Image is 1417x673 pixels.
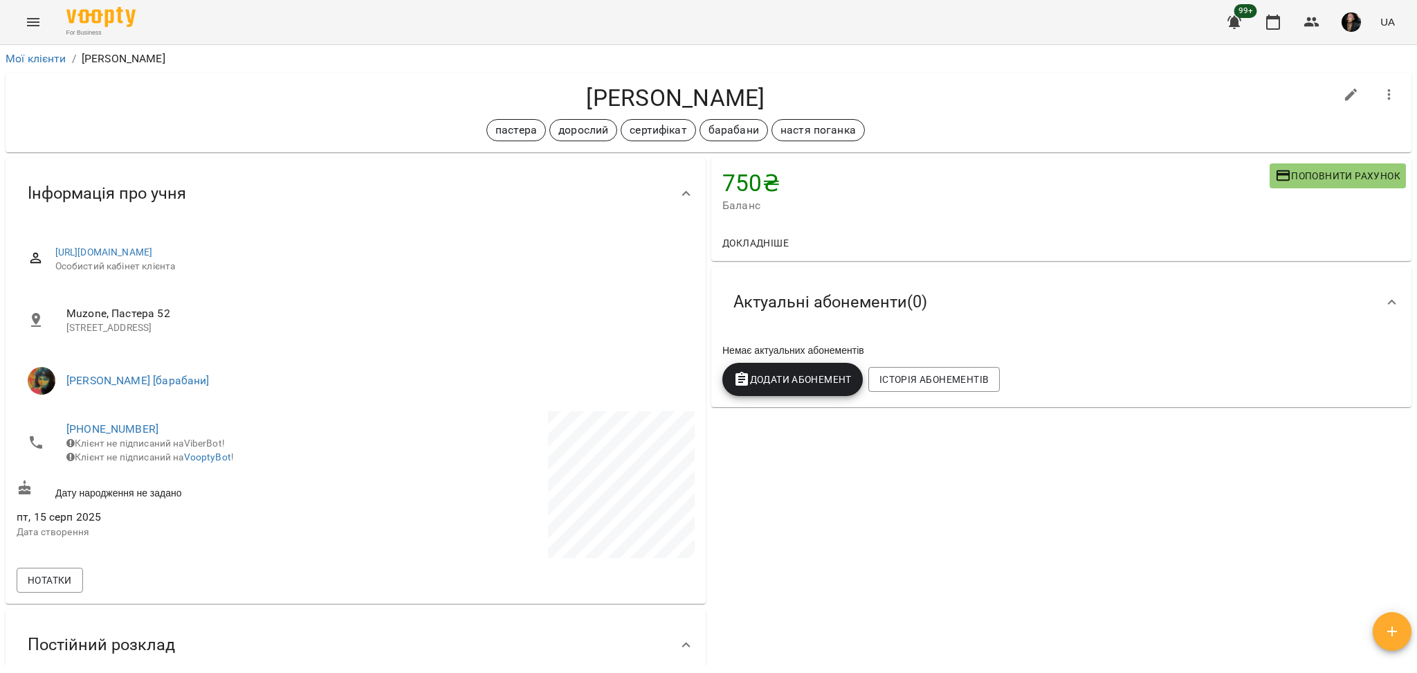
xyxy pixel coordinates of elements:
button: Menu [17,6,50,39]
p: [STREET_ADDRESS] [66,321,684,335]
img: 0e55e402c6d6ea647f310bbb168974a3.jpg [1342,12,1361,32]
button: Історія абонементів [868,367,1000,392]
div: сертифікат [621,119,695,141]
div: пастера [486,119,546,141]
a: [URL][DOMAIN_NAME] [55,246,153,258]
p: [PERSON_NAME] [82,51,165,67]
button: Додати Абонемент [722,363,863,396]
button: Нотатки [17,568,83,593]
span: Поповнити рахунок [1275,168,1400,184]
span: Особистий кабінет клієнта [55,260,684,273]
button: Докладніше [717,231,794,255]
span: For Business [66,28,136,37]
span: Клієнт не підписаний на ! [66,451,234,463]
nav: breadcrumb [6,51,1411,67]
h4: [PERSON_NAME] [17,84,1335,112]
span: Клієнт не підписаний на ViberBot! [66,438,225,449]
button: UA [1375,9,1400,35]
li: / [72,51,76,67]
span: Додати Абонемент [733,371,852,388]
a: [PHONE_NUMBER] [66,422,158,436]
p: настя поганка [780,122,856,138]
div: Актуальні абонементи(0) [711,267,1411,338]
h4: 750 ₴ [722,169,1270,197]
span: Нотатки [28,572,72,589]
a: VooptyBot [184,451,231,463]
span: UA [1380,15,1395,29]
p: дорослий [558,122,608,138]
div: Інформація про учня [6,158,706,229]
div: барабани [700,119,768,141]
div: Немає актуальних абонементів [720,341,1403,360]
span: Докладніше [722,235,789,251]
span: Постійний розклад [28,634,175,656]
span: Баланс [722,197,1270,214]
div: Дату народження не задано [14,477,356,503]
button: Поповнити рахунок [1270,163,1406,188]
p: сертифікат [630,122,686,138]
img: Настя Поганка [барабани] [28,367,55,395]
span: Інформація про учня [28,183,186,204]
span: Історія абонементів [879,371,989,388]
span: Muzone, Пастера 52 [66,305,684,322]
div: дорослий [549,119,617,141]
a: [PERSON_NAME] [барабани] [66,374,210,387]
span: 99+ [1234,4,1257,18]
p: Дата створення [17,526,353,539]
p: пастера [495,122,537,138]
img: Voopty Logo [66,7,136,27]
div: настя поганка [771,119,865,141]
a: Мої клієнти [6,52,66,65]
span: пт, 15 серп 2025 [17,509,353,526]
span: Актуальні абонементи ( 0 ) [733,291,927,313]
p: барабани [708,122,759,138]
